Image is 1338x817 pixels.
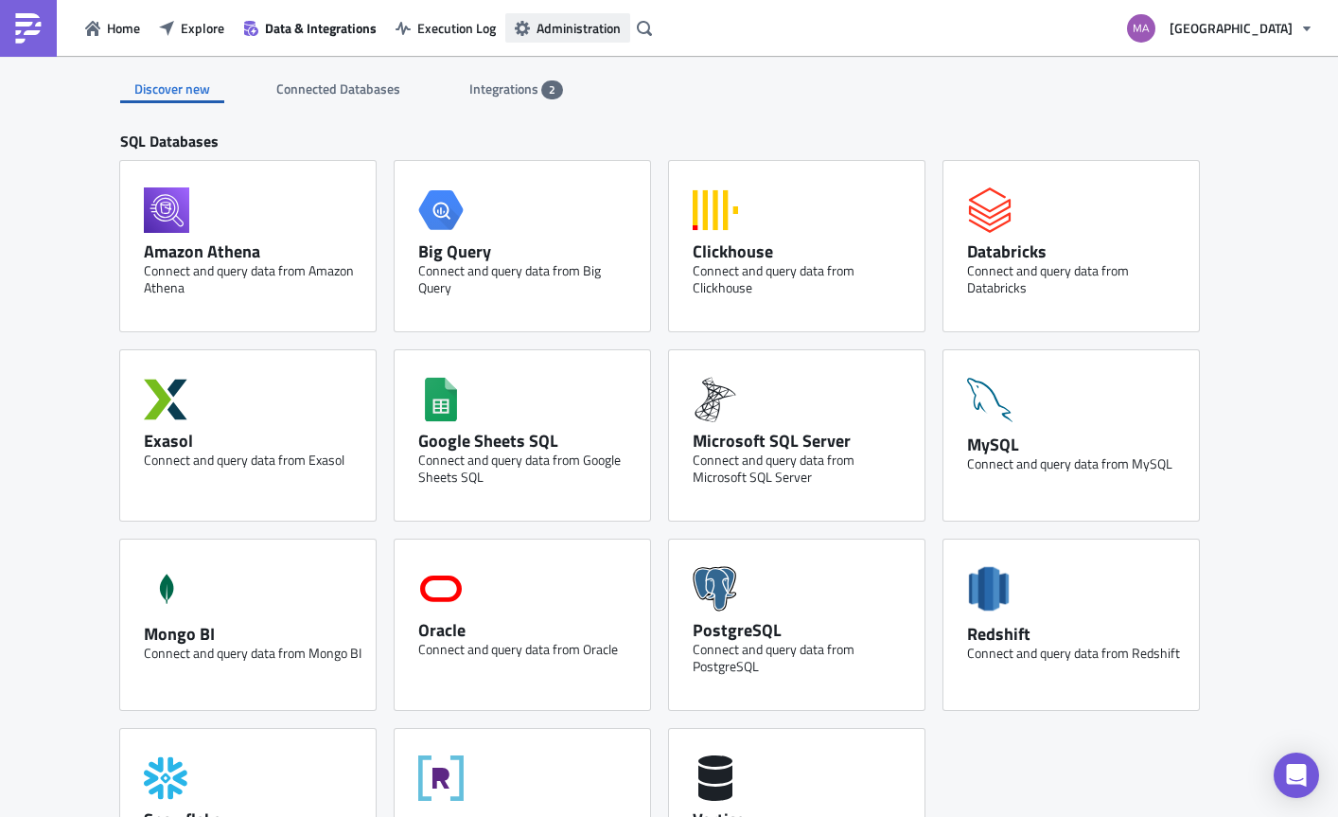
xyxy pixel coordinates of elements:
div: Mongo BI [144,623,361,645]
button: Data & Integrations [234,13,386,43]
div: Oracle [418,619,636,641]
div: Connect and query data from Clickhouse [693,262,910,296]
span: Explore [181,18,224,38]
div: Databricks [967,240,1185,262]
span: Administration [537,18,621,38]
img: PushMetrics [13,13,44,44]
div: SQL Databases [120,132,1218,161]
div: Connect and query data from PostgreSQL [693,641,910,675]
span: 2 [549,82,555,98]
div: Big Query [418,240,636,262]
div: Redshift [967,623,1185,645]
div: Connect and query data from Databricks [967,262,1185,296]
div: Connect and query data from Redshift [967,645,1185,662]
div: Microsoft SQL Server [693,430,910,452]
div: PostgreSQL [693,619,910,641]
span: Home [107,18,140,38]
span: Integrations [469,79,541,98]
div: Amazon Athena [144,240,361,262]
span: Data & Integrations [265,18,377,38]
div: Connect and query data from MySQL [967,455,1185,472]
div: Connect and query data from Google Sheets SQL [418,452,636,486]
button: Explore [150,13,234,43]
div: Connect and query data from Microsoft SQL Server [693,452,910,486]
div: Connect and query data from Exasol [144,452,361,469]
div: MySQL [967,434,1185,455]
button: [GEOGRAPHIC_DATA] [1116,8,1324,49]
div: Connect and query data from Big Query [418,262,636,296]
div: Connect and query data from Mongo BI [144,645,361,662]
div: Exasol [144,430,361,452]
div: Discover new [120,75,224,103]
div: Open Intercom Messenger [1274,753,1319,798]
span: Connected Databases [276,79,403,98]
span: Execution Log [417,18,496,38]
button: Execution Log [386,13,505,43]
div: Connect and query data from Oracle [418,641,636,658]
button: Administration [505,13,630,43]
img: Avatar [1125,12,1157,44]
div: Clickhouse [693,240,910,262]
div: Connect and query data from Amazon Athena [144,262,361,296]
div: Google Sheets SQL [418,430,636,452]
span: [GEOGRAPHIC_DATA] [1170,18,1293,38]
button: Home [76,13,150,43]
